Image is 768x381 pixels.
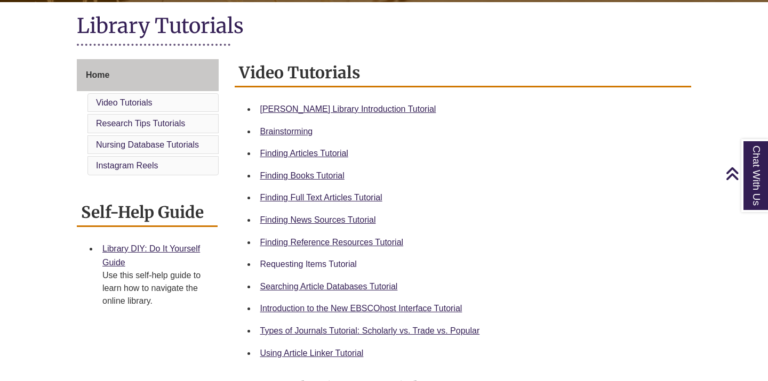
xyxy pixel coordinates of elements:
[96,140,199,149] a: Nursing Database Tutorials
[77,199,218,227] h2: Self-Help Guide
[86,70,109,79] span: Home
[260,348,364,358] a: Using Article Linker Tutorial
[96,98,153,107] a: Video Tutorials
[260,215,376,224] a: Finding News Sources Tutorial
[77,59,219,177] div: Guide Page Menu
[260,238,404,247] a: Finding Reference Resources Tutorial
[260,171,345,180] a: Finding Books Tutorial
[102,244,200,267] a: Library DIY: Do It Yourself Guide
[235,59,692,87] h2: Video Tutorials
[260,326,480,335] a: Types of Journals Tutorial: Scholarly vs. Trade vs. Popular
[96,119,185,128] a: Research Tips Tutorials
[77,59,219,91] a: Home
[260,282,398,291] a: Searching Article Databases Tutorial
[77,13,691,41] h1: Library Tutorials
[102,269,209,307] div: Use this self-help guide to learn how to navigate the online library.
[725,166,765,181] a: Back to Top
[260,193,382,202] a: Finding Full Text Articles Tutorial
[260,304,462,313] a: Introduction to the New EBSCOhost Interface Tutorial
[260,260,357,269] a: Requesting Items Tutorial
[260,127,313,136] a: Brainstorming
[260,149,348,158] a: Finding Articles Tutorial
[96,161,158,170] a: Instagram Reels
[260,104,436,114] a: [PERSON_NAME] Library Introduction Tutorial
